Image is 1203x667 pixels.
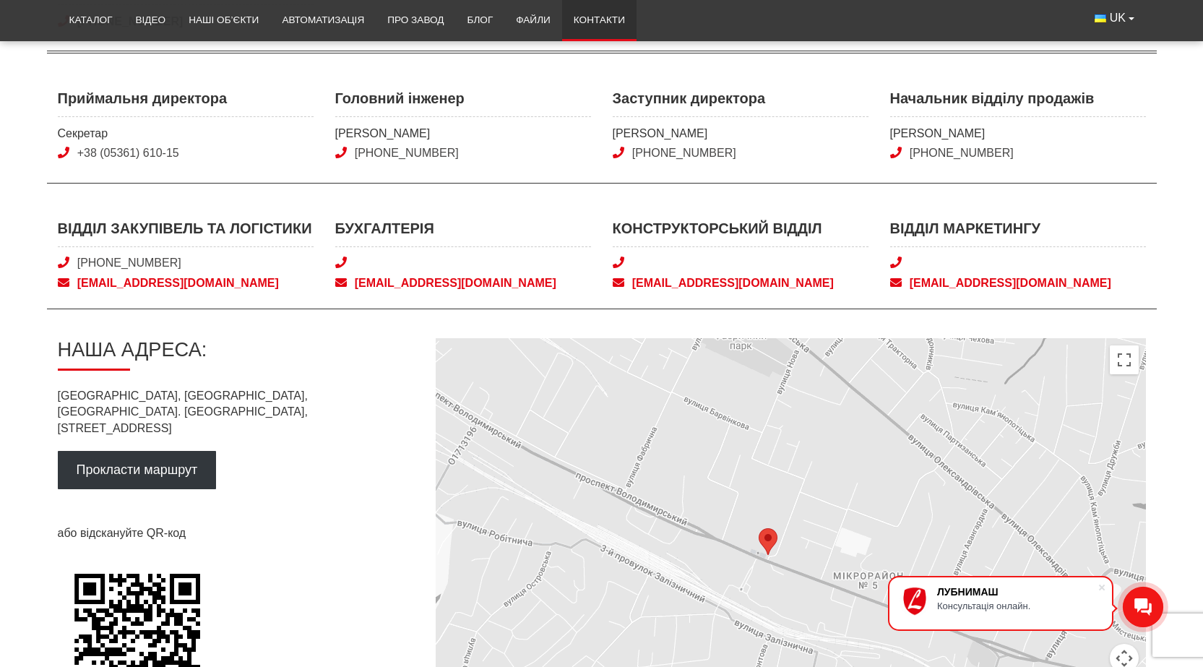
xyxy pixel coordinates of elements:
span: Приймальня директора [58,88,314,117]
a: Автоматизація [270,4,376,36]
span: Головний інженер [335,88,591,117]
span: UK [1110,10,1126,26]
a: Про завод [376,4,455,36]
a: Наші об’єкти [177,4,270,36]
a: [PHONE_NUMBER] [355,147,459,159]
a: +38 (05361) 610-15 [77,147,179,159]
div: ЛУБНИМАШ [937,586,1098,598]
span: Бухгалтерія [335,218,591,247]
a: Каталог [58,4,124,36]
a: [PHONE_NUMBER] [77,257,181,269]
p: [GEOGRAPHIC_DATA], [GEOGRAPHIC_DATA], [GEOGRAPHIC_DATA]. [GEOGRAPHIC_DATA], [STREET_ADDRESS] [58,388,413,436]
img: Українська [1095,14,1106,22]
h2: Наша адреса: [58,338,413,371]
span: Секретар [58,126,314,142]
a: Контакти [562,4,637,36]
span: Конструкторський відділ [613,218,868,247]
a: Відео [124,4,178,36]
a: Прокласти маршрут [58,451,217,489]
span: [PERSON_NAME] [613,126,868,142]
a: [EMAIL_ADDRESS][DOMAIN_NAME] [58,275,314,291]
a: Блог [455,4,504,36]
div: Консультація онлайн. [937,601,1098,611]
span: Відділ маркетингу [890,218,1146,247]
span: [PERSON_NAME] [890,126,1146,142]
span: Заступник директора [613,88,868,117]
p: або відскануйте QR-код [58,525,413,541]
span: [PERSON_NAME] [335,126,591,142]
a: Файли [504,4,562,36]
a: [PHONE_NUMBER] [632,147,736,159]
a: [EMAIL_ADDRESS][DOMAIN_NAME] [335,275,591,291]
a: [EMAIL_ADDRESS][DOMAIN_NAME] [613,275,868,291]
span: Відділ закупівель та логістики [58,218,314,247]
a: [EMAIL_ADDRESS][DOMAIN_NAME] [890,275,1146,291]
button: Перемкнути повноекранний режим [1110,345,1139,374]
a: [PHONE_NUMBER] [910,147,1014,159]
span: Начальник відділу продажів [890,88,1146,117]
button: UK [1083,4,1145,32]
